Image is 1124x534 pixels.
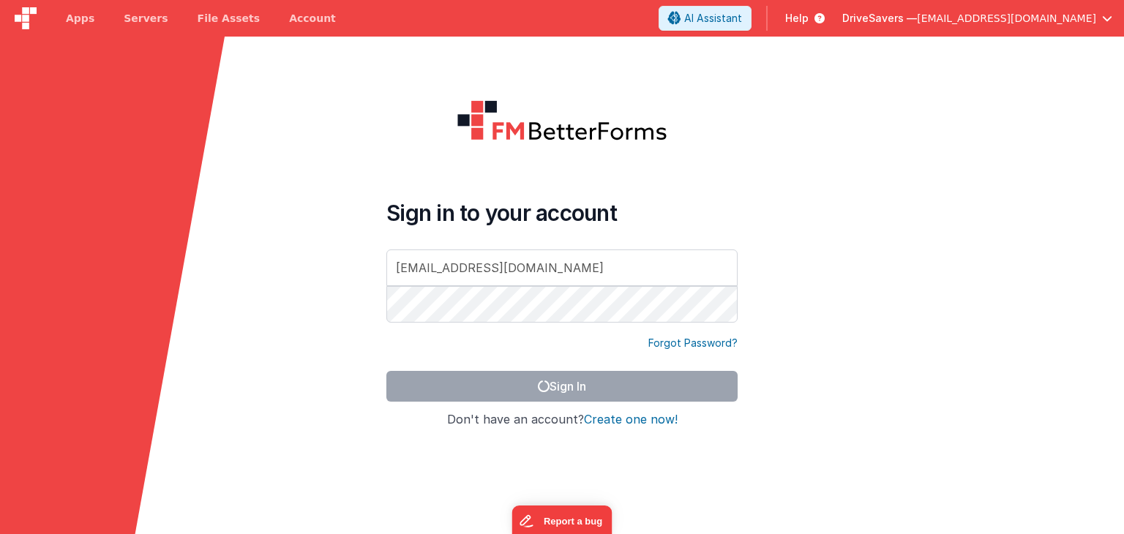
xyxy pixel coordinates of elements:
[124,11,168,26] span: Servers
[66,11,94,26] span: Apps
[785,11,809,26] span: Help
[842,11,917,26] span: DriveSavers —
[584,413,678,426] button: Create one now!
[659,6,752,31] button: AI Assistant
[386,249,738,286] input: Email Address
[198,11,261,26] span: File Assets
[917,11,1096,26] span: [EMAIL_ADDRESS][DOMAIN_NAME]
[842,11,1112,26] button: DriveSavers — [EMAIL_ADDRESS][DOMAIN_NAME]
[386,413,738,426] h4: Don't have an account?
[386,200,738,226] h4: Sign in to your account
[386,371,738,402] button: Sign In
[648,336,738,350] a: Forgot Password?
[684,11,742,26] span: AI Assistant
